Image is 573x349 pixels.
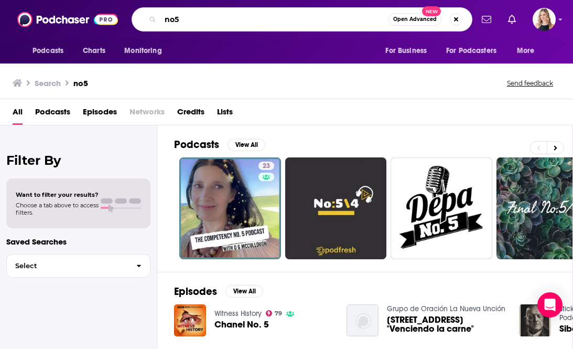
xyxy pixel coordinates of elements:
[517,44,535,58] span: More
[228,139,265,151] button: View All
[177,103,204,125] a: Credits
[174,138,265,151] a: PodcastsView All
[6,237,150,247] p: Saved Searches
[132,7,472,31] div: Search podcasts, credits, & more...
[446,44,496,58] span: For Podcasters
[83,44,105,58] span: Charts
[275,311,282,316] span: 79
[6,254,150,278] button: Select
[263,161,270,172] span: 23
[385,44,427,58] span: For Business
[25,41,77,61] button: open menu
[504,10,520,28] a: Show notifications dropdown
[35,103,70,125] a: Podcasts
[6,153,150,168] h2: Filter By
[174,138,219,151] h2: Podcasts
[174,285,263,298] a: EpisodesView All
[533,8,556,31] span: Logged in as Ilana.Dvir
[174,304,206,336] img: Chanel No. 5
[17,9,118,29] img: Podchaser - Follow, Share and Rate Podcasts
[16,202,99,216] span: Choose a tab above to access filters.
[266,310,283,316] a: 79
[35,78,61,88] h3: Search
[378,41,440,61] button: open menu
[73,78,88,88] h3: no5
[347,304,379,336] img: CRECIMIENTO No. 5 CLASE No.5 "Venciendo la carne"
[519,304,551,336] img: Sibelius Symphony No. 5
[124,44,161,58] span: Monitoring
[129,103,165,125] span: Networks
[13,103,23,125] a: All
[388,13,441,26] button: Open AdvancedNew
[393,17,437,22] span: Open Advanced
[422,6,441,16] span: New
[217,103,233,125] a: Lists
[160,11,388,28] input: Search podcasts, credits, & more...
[510,41,548,61] button: open menu
[7,262,128,269] span: Select
[117,41,175,61] button: open menu
[214,320,269,329] a: Chanel No. 5
[387,304,505,313] a: Grupo de Oración La Nueva Unción
[33,44,63,58] span: Podcasts
[387,315,506,333] a: CRECIMIENTO No. 5 CLASE No.5 "Venciendo la carne"
[478,10,495,28] a: Show notifications dropdown
[387,315,506,333] span: [STREET_ADDRESS] "Venciendo la carne"
[174,285,217,298] h2: Episodes
[16,191,99,198] span: Want to filter your results?
[533,8,556,31] img: User Profile
[504,79,556,88] button: Send feedback
[225,285,263,298] button: View All
[214,309,262,318] a: Witness History
[76,41,112,61] a: Charts
[258,162,274,170] a: 23
[439,41,512,61] button: open menu
[533,8,556,31] button: Show profile menu
[179,157,281,259] a: 23
[83,103,117,125] a: Episodes
[537,292,563,318] div: Open Intercom Messenger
